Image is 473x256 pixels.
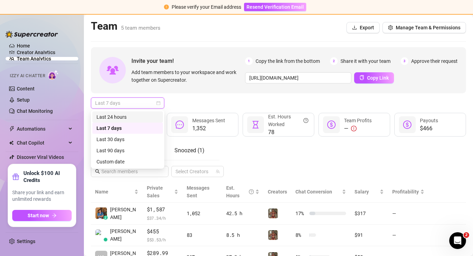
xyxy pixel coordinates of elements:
[226,231,260,239] div: 8.5 h
[147,227,178,236] span: $455
[295,210,307,217] span: 17 %
[174,147,205,154] span: Snoozed ( 1 )
[95,229,107,241] img: Alva K
[23,170,72,184] strong: Unlock $100 AI Credits
[95,169,100,174] span: search
[121,25,160,31] span: 5 team members
[187,185,209,198] span: Messages Sent
[392,189,419,195] span: Profitability
[10,73,45,79] span: Izzy AI Chatter
[12,210,72,221] button: Start nowarrow-right
[388,203,429,225] td: —
[256,57,320,65] span: Copy the link from the bottom
[131,68,242,84] span: Add team members to your workspace and work together on Supercreator.
[226,210,260,217] div: 42.5 h
[352,25,357,30] span: download
[17,239,35,244] a: Settings
[187,210,218,217] div: 1,052
[164,5,169,9] span: exclamation-circle
[92,123,163,134] div: Last 7 days
[464,232,469,238] span: 2
[96,158,159,166] div: Custom date
[341,57,390,65] span: Share it with your team
[359,75,364,80] span: copy
[192,124,225,133] span: 1,352
[330,57,338,65] span: 2
[354,189,369,195] span: Salary
[245,57,253,65] span: 1
[147,214,178,221] span: $ 37.34 /h
[17,108,53,114] a: Chat Monitoring
[95,188,133,196] span: Name
[131,57,245,65] span: Invite your team!
[101,168,159,175] input: Search members
[95,98,160,108] span: Last 7 days
[295,189,332,195] span: Chat Conversion
[17,123,66,134] span: Automations
[396,25,460,30] span: Manage Team & Permissions
[251,120,260,129] span: hourglass
[17,154,64,160] a: Discover Viral Videos
[268,113,308,128] div: Est. Hours Worked
[192,118,225,123] span: Messages Sent
[246,4,304,10] span: Resend Verification Email
[411,57,458,65] span: Approve their request
[420,118,438,123] span: Payouts
[327,120,336,129] span: dollar-circle
[17,86,35,92] a: Content
[354,231,384,239] div: $91
[388,225,429,247] td: —
[244,3,306,11] button: Resend Verification Email
[17,137,66,148] span: Chat Copilot
[92,145,163,156] div: Last 90 days
[95,207,107,219] img: Chester Tagayun…
[17,43,30,49] a: Home
[344,118,372,123] span: Team Profits
[187,231,218,239] div: 83
[268,209,278,218] img: Greek
[91,20,160,33] h2: Team
[156,101,160,105] span: calendar
[264,181,291,203] th: Creators
[401,57,408,65] span: 3
[92,134,163,145] div: Last 30 days
[226,184,254,199] div: Est. Hours
[354,72,394,83] button: Copy Link
[12,173,19,180] span: gift
[9,126,15,132] span: thunderbolt
[360,25,374,30] span: Export
[382,22,466,33] button: Manage Team & Permissions
[17,56,51,61] a: Team Analytics
[295,231,307,239] span: 8 %
[9,140,14,145] img: Chat Copilot
[420,124,438,133] span: $466
[96,147,159,154] div: Last 90 days
[110,206,138,221] span: [PERSON_NAME]
[216,169,220,174] span: team
[17,97,30,103] a: Setup
[354,210,384,217] div: $317
[96,113,159,121] div: Last 24 hours
[17,47,73,58] a: Creator Analytics
[6,31,58,38] img: logo-BBDzfeDw.svg
[367,75,389,81] span: Copy Link
[147,236,178,243] span: $ 53.53 /h
[344,124,372,133] div: —
[52,213,57,218] span: arrow-right
[92,156,163,167] div: Custom date
[303,113,308,128] span: question-circle
[175,120,184,129] span: message
[346,22,380,33] button: Export
[268,128,308,137] span: 78
[388,25,393,30] span: setting
[403,120,411,129] span: dollar-circle
[268,230,278,240] img: Greek
[28,213,49,218] span: Start now
[96,124,159,132] div: Last 7 days
[172,3,241,11] div: Please verify your Email address
[110,227,138,243] span: [PERSON_NAME]
[103,215,108,220] div: z
[147,205,178,214] span: $1,587
[48,70,59,80] img: AI Chatter
[12,189,72,203] span: Share your link and earn unlimited rewards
